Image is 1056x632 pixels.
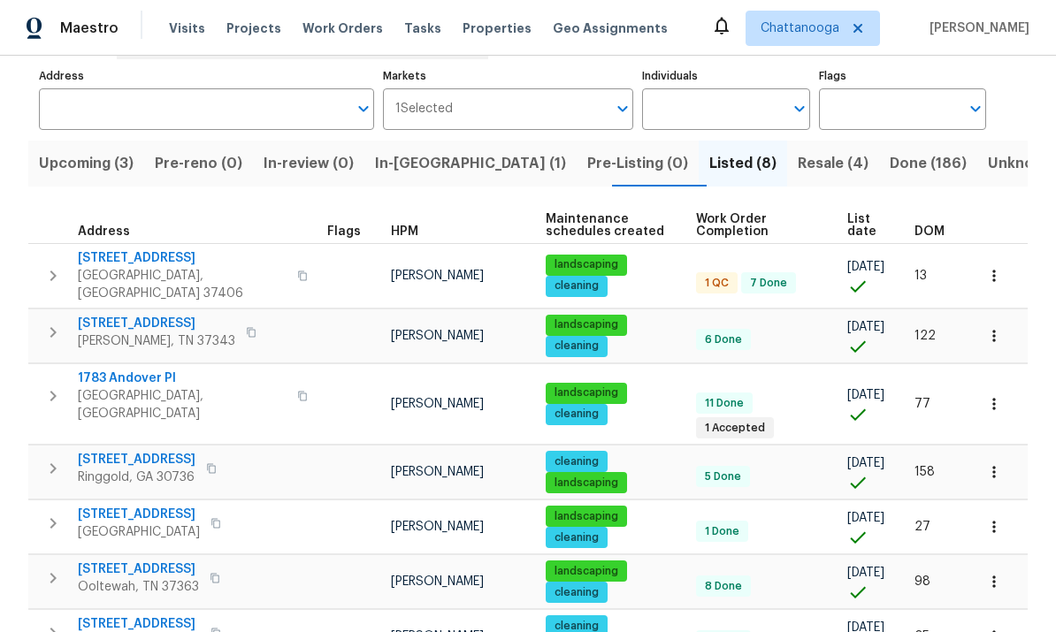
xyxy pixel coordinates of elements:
[914,466,935,478] span: 158
[847,567,884,579] span: [DATE]
[78,578,199,596] span: Ooltewah, TN 37363
[914,521,930,533] span: 27
[847,457,884,469] span: [DATE]
[78,506,200,523] span: [STREET_ADDRESS]
[914,270,927,282] span: 13
[642,71,809,81] label: Individuals
[847,512,884,524] span: [DATE]
[155,151,242,176] span: Pre-reno (0)
[547,585,606,600] span: cleaning
[395,102,453,117] span: 1 Selected
[391,521,484,533] span: [PERSON_NAME]
[847,389,884,401] span: [DATE]
[39,71,374,81] label: Address
[78,387,287,423] span: [GEOGRAPHIC_DATA], [GEOGRAPHIC_DATA]
[78,332,235,350] span: [PERSON_NAME], TN 37343
[327,225,361,238] span: Flags
[463,19,532,37] span: Properties
[798,151,869,176] span: Resale (4)
[78,451,195,468] span: [STREET_ADDRESS]
[547,476,625,491] span: landscaping
[264,151,354,176] span: In-review (0)
[698,524,746,539] span: 1 Done
[78,315,235,332] span: [STREET_ADDRESS]
[847,321,884,333] span: [DATE]
[547,339,606,354] span: cleaning
[391,398,484,410] span: [PERSON_NAME]
[709,151,777,176] span: Listed (8)
[761,19,839,37] span: Chattanooga
[914,225,945,238] span: DOM
[78,523,200,541] span: [GEOGRAPHIC_DATA]
[547,454,606,469] span: cleaning
[698,276,736,291] span: 1 QC
[547,278,606,293] span: cleaning
[78,249,287,267] span: [STREET_ADDRESS]
[698,421,772,436] span: 1 Accepted
[819,71,986,81] label: Flags
[696,213,818,238] span: Work Order Completion
[78,225,130,238] span: Address
[698,469,748,484] span: 5 Done
[546,213,665,238] span: Maintenance schedules created
[39,151,134,176] span: Upcoming (3)
[60,19,119,37] span: Maestro
[914,398,930,410] span: 77
[610,96,635,121] button: Open
[391,225,418,238] span: HPM
[698,396,751,411] span: 11 Done
[847,261,884,273] span: [DATE]
[587,151,688,176] span: Pre-Listing (0)
[547,530,606,545] span: cleaning
[963,96,988,121] button: Open
[922,19,1029,37] span: [PERSON_NAME]
[78,560,199,578] span: [STREET_ADDRESS]
[78,369,287,387] span: 1783 Andover Pl
[404,22,441,34] span: Tasks
[553,19,668,37] span: Geo Assignments
[847,213,884,238] span: List date
[698,332,749,347] span: 6 Done
[914,575,930,588] span: 98
[391,575,484,588] span: [PERSON_NAME]
[890,151,967,176] span: Done (186)
[547,257,625,272] span: landscaping
[547,509,625,524] span: landscaping
[743,276,794,291] span: 7 Done
[391,466,484,478] span: [PERSON_NAME]
[914,330,936,342] span: 122
[547,407,606,422] span: cleaning
[351,96,376,121] button: Open
[383,71,634,81] label: Markets
[302,19,383,37] span: Work Orders
[391,270,484,282] span: [PERSON_NAME]
[547,564,625,579] span: landscaping
[547,385,625,400] span: landscaping
[391,330,484,342] span: [PERSON_NAME]
[787,96,812,121] button: Open
[547,317,625,332] span: landscaping
[698,579,749,594] span: 8 Done
[169,19,205,37] span: Visits
[78,468,195,486] span: Ringgold, GA 30736
[226,19,281,37] span: Projects
[375,151,566,176] span: In-[GEOGRAPHIC_DATA] (1)
[78,267,287,302] span: [GEOGRAPHIC_DATA], [GEOGRAPHIC_DATA] 37406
